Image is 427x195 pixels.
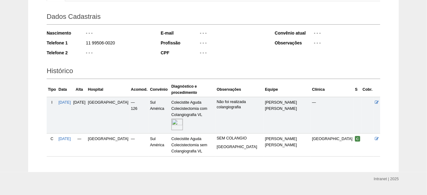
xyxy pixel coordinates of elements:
[48,99,56,106] div: I
[170,133,216,156] td: Colecistite Aguda Colecistectomia sem Colangiografia VL
[217,99,262,110] p: Não foi realizada colangiografia
[361,82,374,97] th: Cobr.
[313,30,380,38] div: - - -
[149,97,170,133] td: Sul América
[87,133,130,156] td: [GEOGRAPHIC_DATA]
[149,133,170,156] td: Sul América
[58,137,71,141] a: [DATE]
[87,97,130,133] td: [GEOGRAPHIC_DATA]
[161,50,199,56] div: CPF
[72,133,87,156] td: —
[47,30,85,36] div: Nascimento
[161,30,199,36] div: E-mail
[130,82,149,97] th: Acomod.
[264,133,311,156] td: [PERSON_NAME] [PERSON_NAME]
[72,82,87,97] th: Alta
[374,176,399,182] div: Intranet | 2025
[73,100,86,105] span: [DATE]
[47,50,85,56] div: Telefone 2
[85,30,152,38] div: - - -
[47,10,380,25] h2: Dados Cadastrais
[199,40,266,48] div: - - -
[199,50,266,57] div: - - -
[47,65,380,79] h2: Histórico
[48,136,56,142] div: C
[264,82,311,97] th: Equipe
[149,82,170,97] th: Convênio
[355,136,360,142] span: Confirmada
[275,40,313,46] div: Observações
[199,30,266,38] div: - - -
[217,144,262,150] p: [GEOGRAPHIC_DATA]
[170,82,216,97] th: Diagnóstico e procedimento
[47,40,85,46] div: Telefone 1
[85,50,152,57] div: - - -
[311,133,354,156] td: [GEOGRAPHIC_DATA]
[170,97,216,133] td: Colecistite Aguda Colecistectomia com Colangiografia VL
[275,30,313,36] div: Convênio atual
[130,133,149,156] td: —
[354,82,361,97] th: S
[130,97,149,133] td: — 126
[57,82,72,97] th: Data
[85,40,152,48] div: 11 99506-0020
[217,136,262,141] p: SEM COLANGIO
[313,40,380,48] div: - - -
[47,82,57,97] th: Tipo
[161,40,199,46] div: Profissão
[58,100,71,105] a: [DATE]
[215,82,264,97] th: Observações
[87,82,130,97] th: Hospital
[311,97,354,133] td: —
[264,97,311,133] td: [PERSON_NAME] [PERSON_NAME]
[311,82,354,97] th: Clínica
